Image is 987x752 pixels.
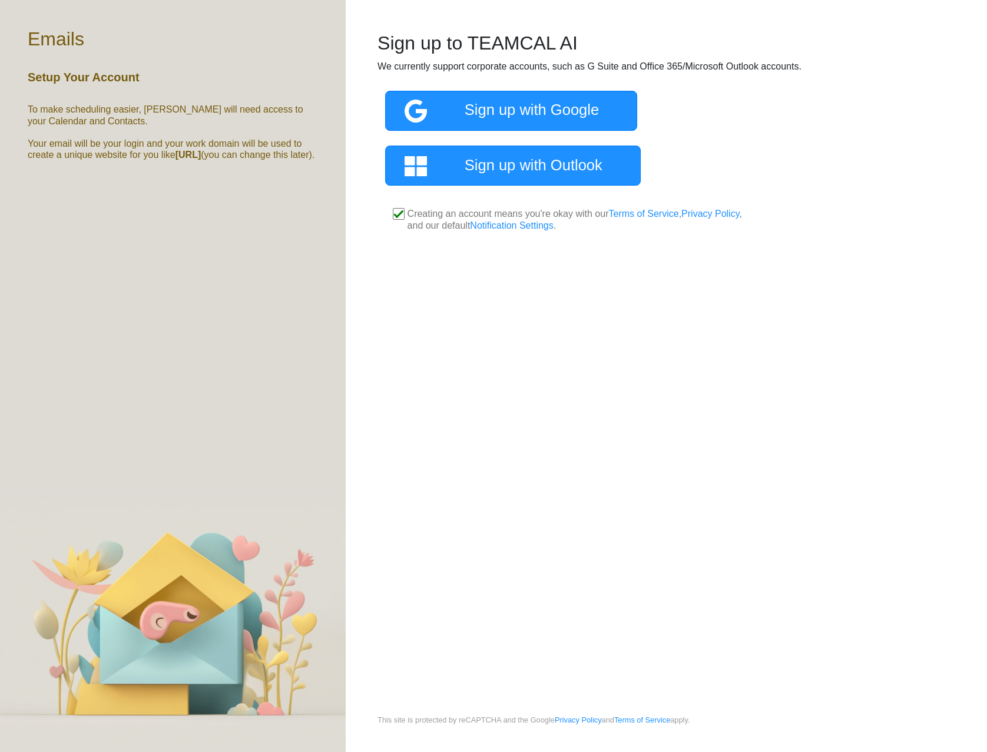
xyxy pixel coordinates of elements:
a: Notification Settings [470,220,553,230]
h2: Emails [28,28,84,50]
b: [URL] [175,150,201,160]
p: Creating an account means you're okay with our , , and our default . [408,208,745,232]
small: This site is protected by reCAPTCHA and the Google and apply. [377,714,690,752]
p: We currently support corporate accounts, such as G Suite and Office 365/Microsoft Outlook accounts. [377,60,955,74]
a: Terms of Service [614,715,670,724]
a: Privacy Policy [555,715,602,724]
h6: To make scheduling easier, [PERSON_NAME] will need access to your Calendar and Contacts. Your ema... [28,104,318,160]
a: Sign up with Outlook [385,146,641,186]
h5: Setup Your Account [28,70,140,84]
input: Creating an account means you're okay with ourTerms of Service,Privacy Policy, and our defaultNot... [393,208,405,220]
h2: Sign up to TEAMCAL AI [377,32,955,54]
img: microsoft_icon2.png [405,155,465,177]
img: google_icon3.png [405,100,465,122]
a: Terms of Service [608,209,678,219]
a: Sign up with Google [385,91,637,131]
a: Privacy Policy [681,209,739,219]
